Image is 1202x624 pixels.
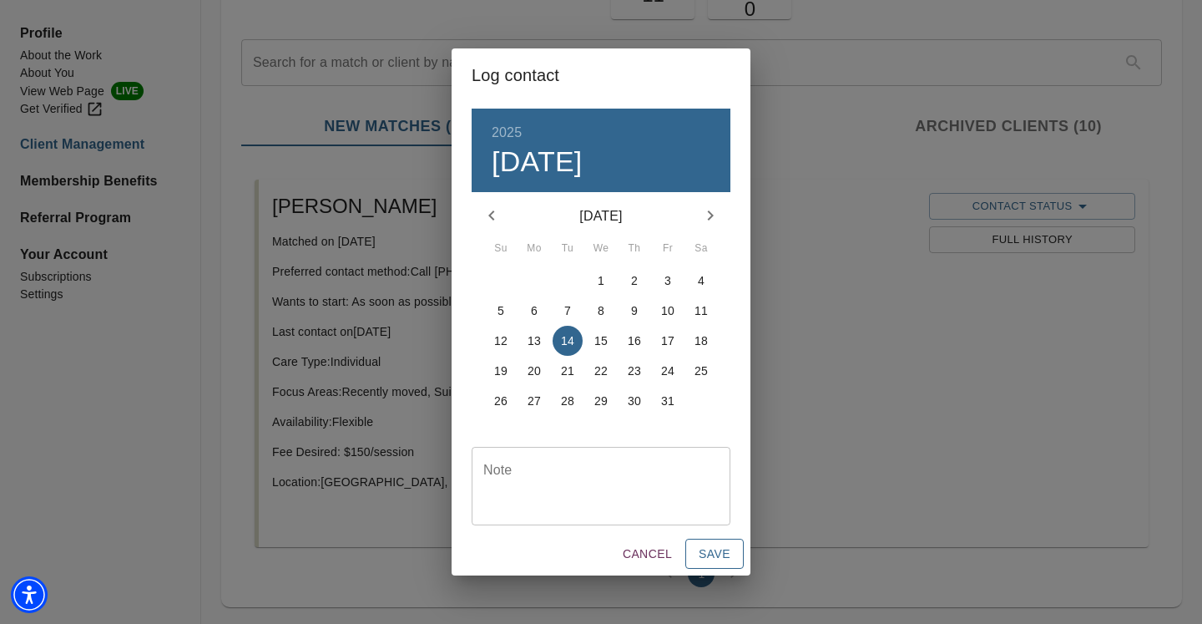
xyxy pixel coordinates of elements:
h2: Log contact [472,62,730,89]
button: 14 [553,326,583,356]
button: 23 [619,356,649,386]
p: 2 [631,272,638,289]
p: 28 [561,393,574,409]
button: 17 [653,326,683,356]
button: 30 [619,386,649,416]
span: Tu [553,241,583,257]
button: 9 [619,296,649,326]
button: [DATE] [492,145,583,180]
span: Cancel [623,544,672,565]
span: Su [486,241,516,257]
span: Th [619,241,649,257]
button: 27 [519,386,549,416]
p: 15 [594,332,608,349]
button: 1 [586,266,616,296]
p: 29 [594,393,608,409]
button: 20 [519,356,549,386]
span: We [586,241,616,257]
p: 7 [564,302,571,319]
p: 17 [661,332,674,349]
p: 30 [628,393,641,409]
p: 22 [594,363,608,379]
p: 25 [694,363,708,379]
p: 5 [497,302,504,319]
p: 11 [694,302,708,319]
button: 21 [553,356,583,386]
button: 11 [686,296,716,326]
button: 12 [486,326,516,356]
p: 31 [661,393,674,409]
p: 16 [628,332,641,349]
button: Save [685,539,744,570]
button: 26 [486,386,516,416]
p: 21 [561,363,574,379]
p: 14 [561,332,574,349]
button: 28 [553,386,583,416]
button: 5 [486,296,516,326]
button: 4 [686,266,716,296]
p: 19 [494,363,508,379]
button: 13 [519,326,549,356]
span: Mo [519,241,549,257]
p: 27 [528,393,541,409]
p: 20 [528,363,541,379]
p: 4 [698,272,705,289]
p: 24 [661,363,674,379]
button: 10 [653,296,683,326]
button: 7 [553,296,583,326]
p: 1 [598,272,604,289]
div: Accessibility Menu [11,576,48,613]
button: 19 [486,356,516,386]
button: 6 [519,296,549,326]
p: 26 [494,393,508,409]
span: Fr [653,241,683,257]
span: Save [699,544,730,565]
button: 29 [586,386,616,416]
button: 24 [653,356,683,386]
button: 25 [686,356,716,386]
p: 9 [631,302,638,319]
button: 31 [653,386,683,416]
button: 8 [586,296,616,326]
p: 3 [664,272,671,289]
p: 12 [494,332,508,349]
button: 3 [653,266,683,296]
button: 16 [619,326,649,356]
button: Cancel [616,539,679,570]
p: 18 [694,332,708,349]
p: 13 [528,332,541,349]
p: 8 [598,302,604,319]
p: 23 [628,363,641,379]
span: Sa [686,241,716,257]
p: [DATE] [512,206,690,226]
button: 2 [619,266,649,296]
p: 6 [531,302,538,319]
p: 10 [661,302,674,319]
button: 22 [586,356,616,386]
button: 18 [686,326,716,356]
button: 2025 [492,121,522,145]
button: 15 [586,326,616,356]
